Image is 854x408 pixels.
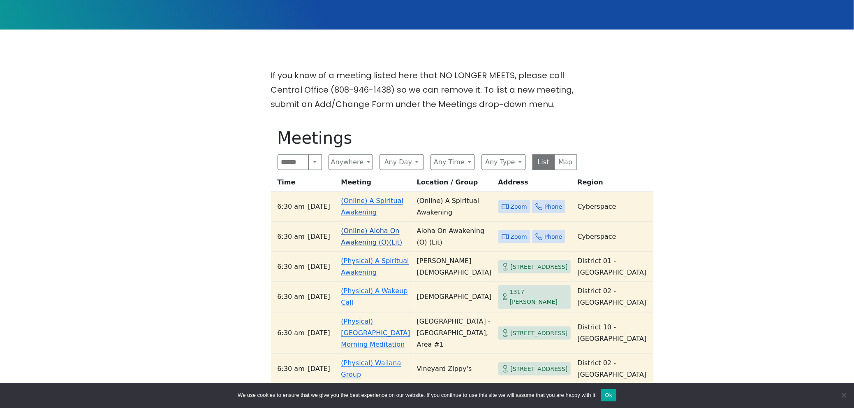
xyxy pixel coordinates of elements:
button: Ok [601,389,616,401]
span: [DATE] [308,201,330,212]
td: (Online) A Spiritual Awakening [414,192,495,222]
span: [DATE] [308,291,330,303]
span: 6:30 AM [278,231,305,242]
span: 6:30 AM [278,201,305,212]
a: (Physical) [GEOGRAPHIC_DATA] Morning Meditation [341,317,410,348]
td: [DEMOGRAPHIC_DATA] [414,282,495,312]
td: Cyberspace [574,222,653,252]
span: Phone [544,202,562,212]
td: District 01 - [GEOGRAPHIC_DATA] [574,252,653,282]
a: (Online) Aloha On Awakening (O)(Lit) [341,227,403,246]
span: Zoom [511,232,527,242]
th: Region [574,177,653,192]
button: Any Type [481,154,526,170]
th: Meeting [338,177,414,192]
span: [STREET_ADDRESS] [511,364,568,374]
button: Map [554,154,577,170]
span: 1317 [PERSON_NAME] [510,287,568,307]
td: District 02 - [GEOGRAPHIC_DATA] [574,354,653,384]
a: (Physical) A Wakeup Call [341,287,408,306]
span: No [840,391,848,399]
th: Location / Group [414,177,495,192]
span: Zoom [511,202,527,212]
th: Address [495,177,574,192]
button: Any Day [380,154,424,170]
td: Aloha On Awakening (O) (Lit) [414,222,495,252]
span: 6:30 AM [278,363,305,375]
span: Phone [544,232,562,242]
a: (Physical) A Spiritual Awakening [341,257,409,276]
span: [DATE] [308,261,330,273]
span: 6:30 AM [278,327,305,339]
span: [DATE] [308,327,330,339]
button: Search [308,154,322,170]
a: (Online) A Spiritual Awakening [341,197,404,216]
button: Anywhere [329,154,373,170]
span: 6:30 AM [278,261,305,273]
a: (Physical) Wailana Group [341,359,401,378]
span: [STREET_ADDRESS] [511,262,568,272]
td: Cyberspace [574,192,653,222]
span: 6:30 AM [278,291,305,303]
button: Any Time [430,154,475,170]
td: Vineyard Zippy's [414,354,495,384]
span: [DATE] [308,363,330,375]
button: List [532,154,555,170]
p: If you know of a meeting listed here that NO LONGER MEETS, please call Central Office (808-946-14... [271,68,583,112]
span: We use cookies to ensure that we give you the best experience on our website. If you continue to ... [238,391,597,399]
th: Time [271,177,338,192]
td: [GEOGRAPHIC_DATA] - [GEOGRAPHIC_DATA], Area #1 [414,312,495,354]
td: District 02 - [GEOGRAPHIC_DATA] [574,282,653,312]
span: [STREET_ADDRESS] [511,328,568,338]
td: [PERSON_NAME][DEMOGRAPHIC_DATA] [414,252,495,282]
span: [DATE] [308,231,330,242]
input: Search [278,154,309,170]
td: District 10 - [GEOGRAPHIC_DATA] [574,312,653,354]
h1: Meetings [278,128,577,148]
